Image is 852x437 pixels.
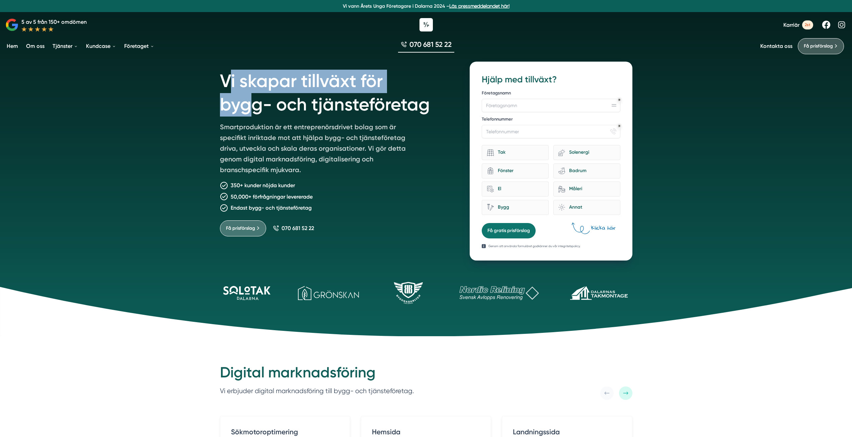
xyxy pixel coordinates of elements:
a: Kundcase [85,38,118,55]
p: Vi erbjuder digital marknadsföring till bygg- och tjänsteföretag. [220,386,414,396]
p: Vi vann Årets Unga Företagare i Dalarna 2024 – [3,3,849,9]
p: Genom att använda formuläret godkänner du vår integritetspolicy. [488,244,580,248]
h1: Vi skapar tillväxt för bygg- och tjänsteföretag [220,62,454,122]
span: 070 681 52 22 [282,225,314,231]
span: Karriär [783,22,799,28]
a: Företaget [123,38,156,55]
div: Obligatoriskt [618,98,621,101]
a: Få prisförslag [798,38,844,54]
a: 070 681 52 22 [273,225,314,231]
a: Om oss [25,38,46,55]
button: Få gratis prisförslag [482,223,536,238]
p: 5 av 5 från 150+ omdömen [21,18,87,26]
a: Karriär 2st [783,20,813,29]
input: Telefonnummer [482,125,620,138]
p: Endast bygg- och tjänsteföretag [231,204,312,212]
a: 070 681 52 22 [398,40,454,53]
p: 50,000+ förfrågningar levererade [231,193,313,201]
a: Läs pressmeddelandet här! [449,3,510,9]
a: Kontakta oss [760,43,792,49]
span: 2st [802,20,813,29]
p: 350+ kunder nöjda kunder [231,181,295,190]
h2: Digital marknadsföring [220,363,414,386]
input: Företagsnamn [482,99,620,112]
span: Få prisförslag [226,225,255,232]
div: Obligatoriskt [618,125,621,127]
a: Tjänster [51,38,79,55]
h3: Hjälp med tillväxt? [482,74,620,86]
label: Telefonnummer [482,116,620,124]
a: Hem [5,38,19,55]
span: 070 681 52 22 [409,40,452,49]
p: Smartproduktion är ett entreprenörsdrivet bolag som är specifikt inriktade mot att hjälpa bygg- o... [220,122,413,178]
a: Få prisförslag [220,220,266,236]
span: Få prisförslag [804,43,833,50]
label: Företagsnamn [482,90,620,97]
